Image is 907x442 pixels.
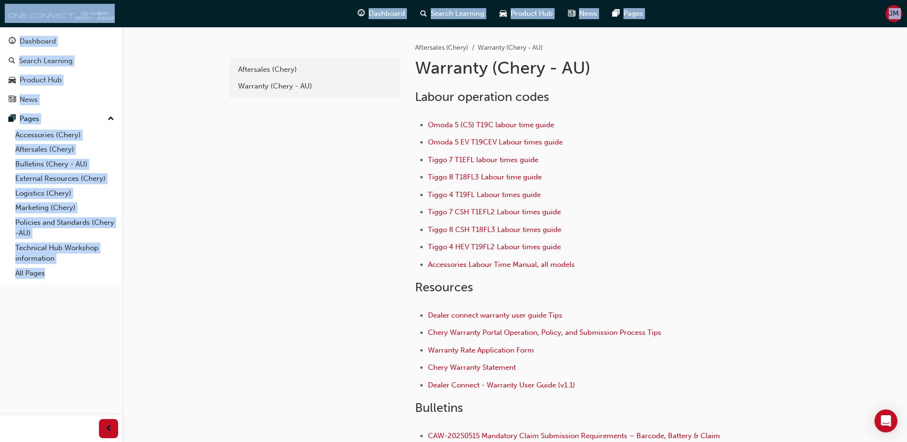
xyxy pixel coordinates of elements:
[11,128,118,143] a: Accessories (Chery)
[233,61,396,78] a: Aftersales (Chery)
[478,43,543,54] li: Warranty (Chery - AU)
[105,423,112,435] span: prev-icon
[9,96,16,104] span: news-icon
[11,142,118,157] a: Aftersales (Chery)
[4,91,118,109] a: News
[20,75,62,86] div: Product Hub
[233,78,396,95] a: Warranty (Chery - AU)
[428,190,541,199] a: Tiggo 4 T19FL Labour times guide
[889,8,899,19] span: JM
[560,4,605,23] a: news-iconNews
[4,110,118,128] button: Pages
[415,280,473,295] span: Resources
[369,8,405,19] span: Dashboard
[568,8,575,20] span: news-icon
[358,8,365,20] span: guage-icon
[4,52,118,70] a: Search Learning
[500,8,507,20] span: car-icon
[350,4,413,23] a: guage-iconDashboard
[428,346,534,354] a: Warranty Rate Application Form
[9,37,16,46] span: guage-icon
[612,8,620,20] span: pages-icon
[11,200,118,215] a: Marketing (Chery)
[428,328,661,337] a: Chery Warranty Portal Operation, Policy, and Submission Process Tips
[623,8,643,19] span: Pages
[428,260,575,269] a: Accessories Labour Time Manual, all models
[11,171,118,186] a: External Resources (Chery)
[11,241,118,266] a: Technical Hub Workshop information
[238,81,391,92] div: Warranty (Chery - AU)
[885,5,902,22] button: JM
[20,113,39,124] div: Pages
[420,8,427,20] span: search-icon
[4,31,118,110] button: DashboardSearch LearningProduct HubNews
[605,4,651,23] a: pages-iconPages
[415,44,468,52] a: Aftersales (Chery)
[108,113,114,125] span: up-icon
[428,363,516,372] a: Chery Warranty Statement
[5,4,115,23] img: oneconnect
[428,311,562,320] a: Dealer connect warranty user guide Tips
[4,71,118,89] a: Product Hub
[19,55,73,66] div: Search Learning
[428,155,538,164] a: Tiggo 7 T1EFL labour times guide
[9,57,15,66] span: search-icon
[511,8,553,19] span: Product Hub
[428,138,563,146] a: Omoda 5 EV T19CEV Labour times guide
[11,215,118,241] a: Policies and Standards (Chery -AU)
[11,186,118,201] a: Logistics (Chery)
[9,76,16,85] span: car-icon
[238,64,391,75] div: Aftersales (Chery)
[428,173,542,181] a: Tiggo 8 T18FL3 Labour time guide
[874,409,897,432] div: Open Intercom Messenger
[20,94,38,105] div: News
[492,4,560,23] a: car-iconProduct Hub
[415,400,463,415] span: Bulletins
[413,4,492,23] a: search-iconSearch Learning
[428,225,561,234] a: Tiggo 8 CSH T18FL3 Labour times guide
[11,157,118,172] a: Bulletins (Chery - AU)
[428,208,561,216] a: Tiggo 7 CSH T1EFL2 Labour times guide
[579,8,597,19] span: News
[428,243,561,251] a: Tiggo 4 HEV T19FL2 Labour times guide
[428,381,575,389] a: Dealer Connect - Warranty User Guide (v1.1)
[11,266,118,281] a: All Pages
[20,36,56,47] div: Dashboard
[4,33,118,50] a: Dashboard
[415,57,729,78] h1: Warranty (Chery - AU)
[428,121,554,129] a: Omoda 5 (C5) T19C labour time guide
[9,115,16,123] span: pages-icon
[431,8,484,19] span: Search Learning
[415,89,549,104] span: Labour operation codes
